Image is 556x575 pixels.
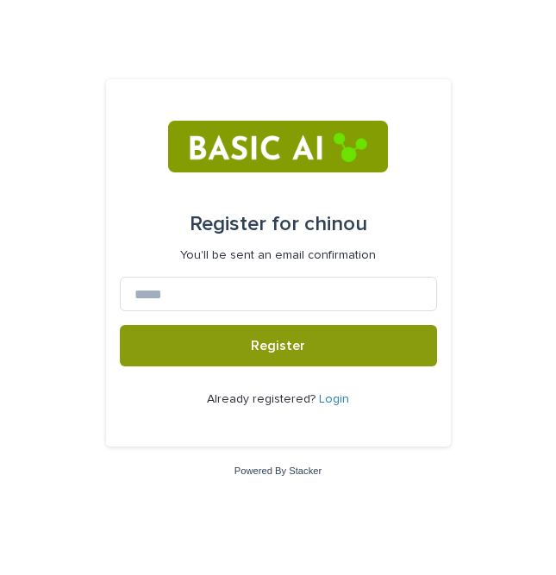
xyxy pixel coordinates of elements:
img: RtIB8pj2QQiOZo6waziI [168,121,388,172]
span: Already registered? [207,393,319,405]
div: chinou [190,200,367,248]
p: You'll be sent an email confirmation [180,248,376,263]
span: Register for [190,214,299,234]
span: Register [251,339,305,353]
button: Register [120,325,437,366]
a: Powered By Stacker [234,466,322,476]
a: Login [319,393,349,405]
